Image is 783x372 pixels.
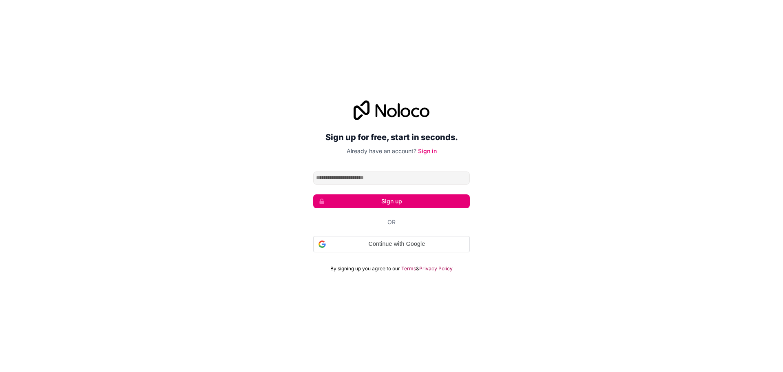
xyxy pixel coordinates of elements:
[313,172,470,185] input: Email address
[329,240,464,248] span: Continue with Google
[347,147,416,154] span: Already have an account?
[401,265,416,272] a: Terms
[330,265,400,272] span: By signing up you agree to our
[313,130,470,145] h2: Sign up for free, start in seconds.
[419,265,453,272] a: Privacy Policy
[313,194,470,208] button: Sign up
[313,236,470,252] div: Continue with Google
[418,147,437,154] a: Sign in
[387,218,396,226] span: Or
[416,265,419,272] span: &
